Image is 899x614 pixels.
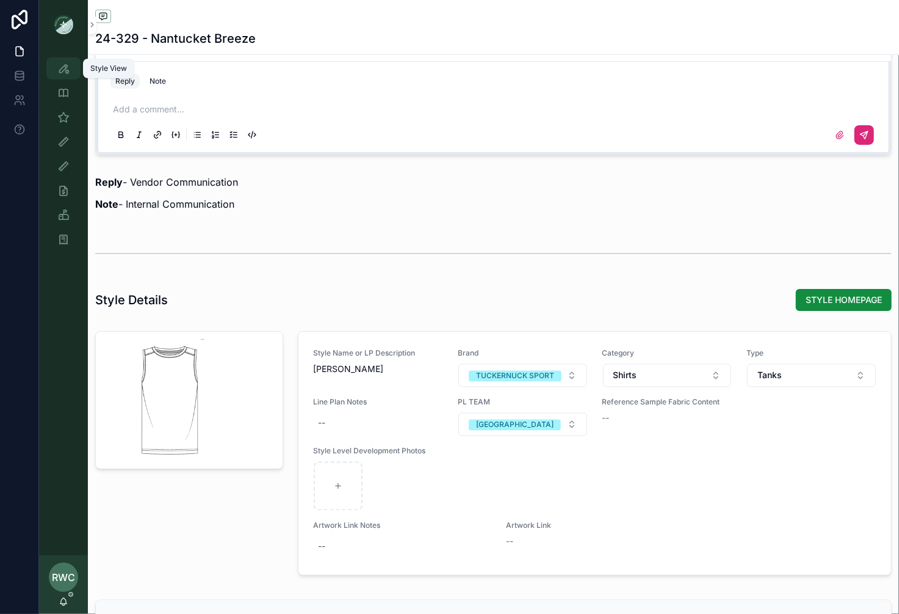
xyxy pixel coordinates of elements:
span: Line Plan Notes [313,398,443,408]
span: Reference Sample Fabric Content [602,398,732,408]
h1: 24-329 - Nantucket Breeze [95,30,256,47]
div: Screenshot-2025-08-28-at-2.54.32-PM.png [110,339,228,456]
span: Brand [458,349,588,359]
button: Select Button [603,364,732,387]
h1: Style Details [95,291,168,309]
div: TUCKERNUCK SPORT [476,371,554,382]
span: Shirts [613,370,637,382]
button: Select Button [747,364,876,387]
div: Style View [90,64,127,73]
div: scrollable content [39,49,88,266]
button: Note [145,74,171,89]
span: PL TEAM [458,398,588,408]
span: -- [602,412,610,425]
span: Style Name or LP Description [313,349,443,359]
p: - Vendor Communication [95,175,892,189]
span: Style Level Development Photos [313,447,876,456]
button: Reply [110,74,140,89]
strong: Note [95,198,118,210]
span: Category [602,349,732,359]
div: -- [318,541,325,553]
span: Tanks [757,370,782,382]
span: RWC [52,570,75,585]
button: STYLE HOMEPAGE [796,289,892,311]
div: Note [150,76,166,86]
button: Select Button [458,364,587,387]
p: - Internal Communication [95,197,892,211]
img: App logo [54,15,73,34]
span: Artwork Link Notes [313,521,491,531]
span: Type [746,349,876,359]
span: -- [506,536,513,548]
button: Select Button [458,413,587,436]
span: Artwork Link [506,521,636,531]
strong: Reply [95,176,123,188]
div: [GEOGRAPHIC_DATA] [476,420,554,431]
div: -- [318,417,325,429]
span: [PERSON_NAME] [313,364,443,376]
span: STYLE HOMEPAGE [806,294,882,306]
